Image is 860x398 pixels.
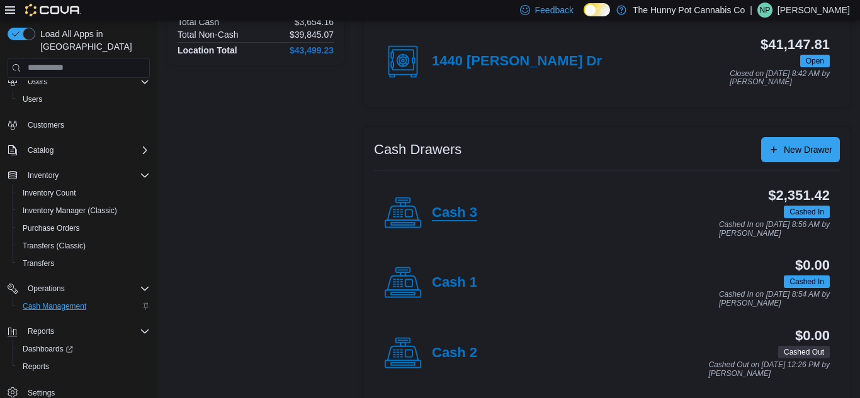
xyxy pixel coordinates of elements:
[18,92,47,107] a: Users
[23,168,150,183] span: Inventory
[23,143,59,158] button: Catalog
[23,118,69,133] a: Customers
[18,221,150,236] span: Purchase Orders
[23,74,150,89] span: Users
[18,221,85,236] a: Purchase Orders
[178,45,237,55] h4: Location Total
[23,223,80,233] span: Purchase Orders
[3,167,155,184] button: Inventory
[25,4,81,16] img: Cova
[18,341,150,357] span: Dashboards
[28,120,64,130] span: Customers
[18,185,81,201] a: Inventory Count
[784,143,832,156] span: New Drawer
[432,205,477,221] h4: Cash 3
[760,3,771,18] span: NP
[18,299,91,314] a: Cash Management
[18,256,59,271] a: Transfers
[18,299,150,314] span: Cash Management
[23,188,76,198] span: Inventory Count
[290,30,334,40] p: $39,845.07
[178,30,239,40] h6: Total Non-Cash
[708,361,830,378] p: Cashed Out on [DATE] 12:26 PM by [PERSON_NAME]
[28,170,59,180] span: Inventory
[18,359,54,374] a: Reports
[18,238,91,253] a: Transfers (Classic)
[18,203,122,218] a: Inventory Manager (Classic)
[23,301,86,311] span: Cash Management
[23,324,150,339] span: Reports
[768,188,830,203] h3: $2,351.42
[795,328,830,343] h3: $0.00
[13,358,155,375] button: Reports
[13,202,155,219] button: Inventory Manager (Classic)
[13,91,155,108] button: Users
[13,184,155,202] button: Inventory Count
[432,275,477,291] h4: Cash 1
[13,297,155,315] button: Cash Management
[23,143,150,158] span: Catalog
[3,280,155,297] button: Operations
[18,359,150,374] span: Reports
[13,255,155,272] button: Transfers
[784,275,830,288] span: Cashed In
[719,221,830,238] p: Cashed In on [DATE] 8:56 AM by [PERSON_NAME]
[584,3,610,16] input: Dark Mode
[35,28,150,53] span: Load All Apps in [GEOGRAPHIC_DATA]
[23,206,117,216] span: Inventory Manager (Classic)
[432,345,477,362] h4: Cash 2
[18,341,78,357] a: Dashboards
[778,346,830,358] span: Cashed Out
[18,238,150,253] span: Transfers (Classic)
[584,16,584,17] span: Dark Mode
[3,73,155,91] button: Users
[13,340,155,358] a: Dashboards
[18,203,150,218] span: Inventory Manager (Classic)
[28,145,54,155] span: Catalog
[784,206,830,218] span: Cashed In
[23,117,150,133] span: Customers
[3,116,155,134] button: Customers
[23,344,73,354] span: Dashboards
[719,290,830,307] p: Cashed In on [DATE] 8:54 AM by [PERSON_NAME]
[730,70,830,87] p: Closed on [DATE] 8:42 AM by [PERSON_NAME]
[178,17,219,27] h6: Total Cash
[761,37,830,52] h3: $41,147.81
[806,55,824,67] span: Open
[23,94,42,104] span: Users
[784,346,824,358] span: Cashed Out
[18,92,150,107] span: Users
[295,17,334,27] p: $3,654.16
[757,3,772,18] div: Nick Parks
[28,388,55,398] span: Settings
[23,168,64,183] button: Inventory
[3,141,155,159] button: Catalog
[795,258,830,273] h3: $0.00
[18,256,150,271] span: Transfers
[18,185,150,201] span: Inventory Count
[23,241,86,251] span: Transfers (Classic)
[13,219,155,237] button: Purchase Orders
[290,45,334,55] h4: $43,499.23
[23,74,52,89] button: Users
[761,137,840,162] button: New Drawer
[789,206,824,218] span: Cashed In
[23,258,54,268] span: Transfers
[28,326,54,336] span: Reports
[432,53,602,70] h4: 1440 [PERSON_NAME] Dr
[28,284,65,294] span: Operations
[374,142,461,157] h3: Cash Drawers
[23,362,49,372] span: Reports
[28,77,47,87] span: Users
[800,55,830,67] span: Open
[750,3,752,18] p: |
[23,324,59,339] button: Reports
[23,281,70,296] button: Operations
[633,3,745,18] p: The Hunny Pot Cannabis Co
[3,323,155,340] button: Reports
[778,3,850,18] p: [PERSON_NAME]
[789,276,824,287] span: Cashed In
[23,281,150,296] span: Operations
[13,237,155,255] button: Transfers (Classic)
[535,4,574,16] span: Feedback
